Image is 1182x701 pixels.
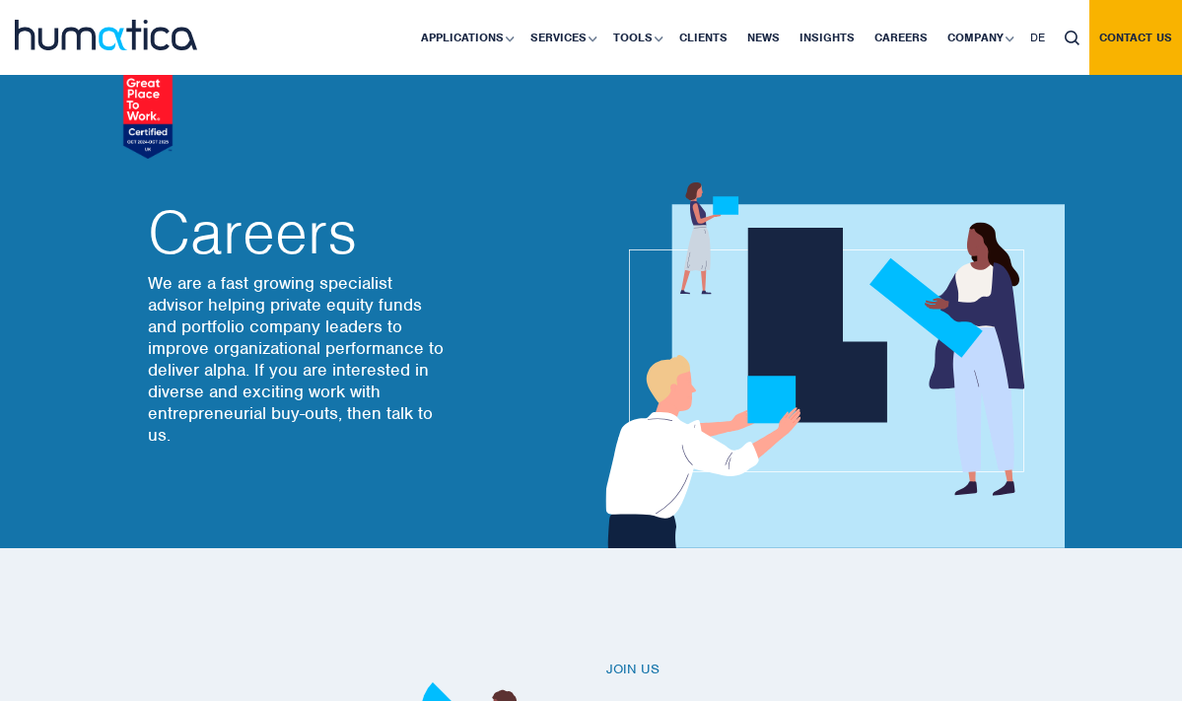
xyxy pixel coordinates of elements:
p: We are a fast growing specialist advisor helping private equity funds and portfolio company leade... [148,272,444,446]
h2: Careers [148,203,444,262]
span: DE [1030,30,1045,45]
img: logo [15,20,197,50]
img: search_icon [1065,31,1079,45]
img: about_banner1 [591,182,1065,548]
h6: Join us [606,662,1050,678]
